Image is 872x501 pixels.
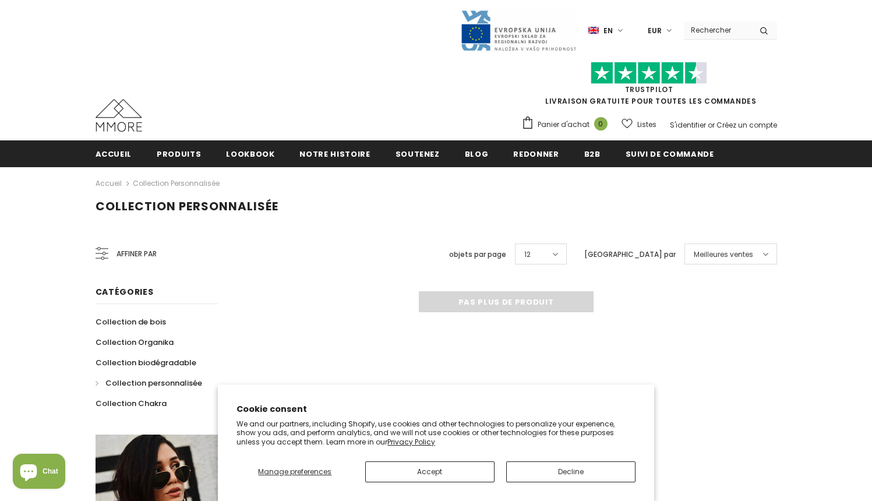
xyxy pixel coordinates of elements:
a: Lookbook [226,140,274,167]
a: Accueil [96,177,122,190]
img: Cas MMORE [96,99,142,132]
span: Notre histoire [299,149,370,160]
span: Collection de bois [96,316,166,327]
input: Search Site [684,22,751,38]
span: Collection Chakra [96,398,167,409]
span: Redonner [513,149,559,160]
a: Collection personnalisée [96,373,202,393]
span: 0 [594,117,608,130]
span: Listes [637,119,656,130]
img: Faites confiance aux étoiles pilotes [591,62,707,84]
span: Collection personnalisée [105,377,202,389]
a: B2B [584,140,601,167]
span: Meilleures ventes [694,249,753,260]
a: Javni Razpis [460,25,577,35]
a: Privacy Policy [387,437,435,447]
span: Lookbook [226,149,274,160]
label: [GEOGRAPHIC_DATA] par [584,249,676,260]
a: Collection personnalisée [133,178,220,188]
span: Suivi de commande [626,149,714,160]
span: LIVRAISON GRATUITE POUR TOUTES LES COMMANDES [521,67,777,106]
a: Accueil [96,140,132,167]
label: objets par page [449,249,506,260]
span: Affiner par [116,248,157,260]
img: i-lang-1.png [588,26,599,36]
span: en [603,25,613,37]
a: Créez un compte [716,120,777,130]
a: Listes [622,114,656,135]
img: Javni Razpis [460,9,577,52]
span: Collection biodégradable [96,357,196,368]
p: We and our partners, including Shopify, use cookies and other technologies to personalize your ex... [236,419,636,447]
a: Collection de bois [96,312,166,332]
a: soutenez [396,140,440,167]
a: TrustPilot [625,84,673,94]
a: Collection Chakra [96,393,167,414]
span: Manage preferences [258,467,331,477]
span: B2B [584,149,601,160]
a: Produits [157,140,201,167]
h2: Cookie consent [236,403,636,415]
span: EUR [648,25,662,37]
span: Panier d'achat [538,119,589,130]
span: Catégories [96,286,154,298]
a: Redonner [513,140,559,167]
a: S'identifier [670,120,706,130]
span: Collection Organika [96,337,174,348]
button: Manage preferences [236,461,353,482]
button: Decline [506,461,636,482]
a: Blog [465,140,489,167]
span: Produits [157,149,201,160]
span: Accueil [96,149,132,160]
a: Suivi de commande [626,140,714,167]
span: 12 [524,249,531,260]
inbox-online-store-chat: Shopify online store chat [9,454,69,492]
a: Panier d'achat 0 [521,116,613,133]
span: soutenez [396,149,440,160]
a: Notre histoire [299,140,370,167]
span: Collection personnalisée [96,198,278,214]
span: or [708,120,715,130]
a: Collection biodégradable [96,352,196,373]
span: Blog [465,149,489,160]
button: Accept [365,461,495,482]
a: Collection Organika [96,332,174,352]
